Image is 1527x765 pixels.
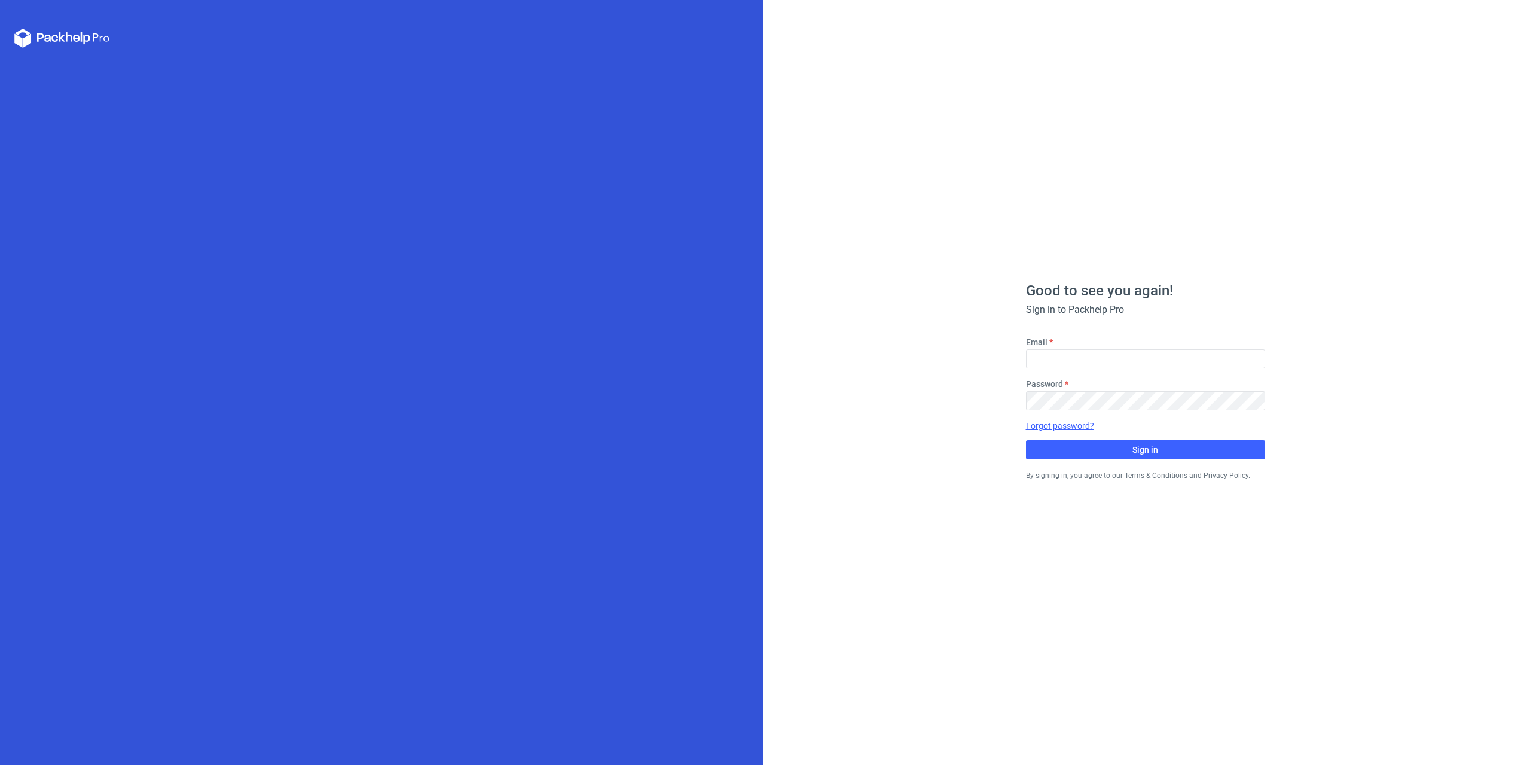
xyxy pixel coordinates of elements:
button: Sign in [1026,440,1265,459]
span: Sign in [1132,446,1158,454]
svg: Packhelp Pro [14,29,110,48]
small: By signing in, you agree to our Terms & Conditions and Privacy Policy. [1026,471,1250,480]
h1: Good to see you again! [1026,284,1265,298]
div: Sign in to Packhelp Pro [1026,303,1265,317]
a: Forgot password? [1026,420,1094,432]
label: Email [1026,336,1047,348]
label: Password [1026,378,1063,390]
